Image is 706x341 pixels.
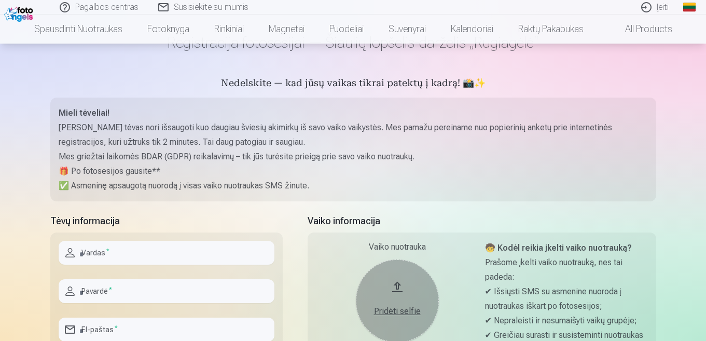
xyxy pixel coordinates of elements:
img: /fa2 [4,4,36,22]
p: ✔ Nepraleisti ir nesumaišyti vaikų grupėje; [485,313,648,328]
p: Mes griežtai laikomės BDAR (GDPR) reikalavimų – tik jūs turėsite prieigą prie savo vaiko nuotraukų. [59,149,648,164]
p: Prašome įkelti vaiko nuotrauką, nes tai padeda: [485,255,648,284]
a: Magnetai [256,15,317,44]
h5: Tėvų informacija [50,214,283,228]
p: [PERSON_NAME] tėvas nori išsaugoti kuo daugiau šviesių akimirkų iš savo vaiko vaikystės. Mes pama... [59,120,648,149]
strong: Mieli tėveliai! [59,108,109,118]
a: Rinkiniai [202,15,256,44]
a: Raktų pakabukas [506,15,596,44]
a: All products [596,15,685,44]
h5: Nedelskite — kad jūsų vaikas tikrai patektų į kadrą! 📸✨ [50,77,656,91]
p: ✔ Išsiųsti SMS su asmenine nuoroda į nuotraukas iškart po fotosesijos; [485,284,648,313]
a: Kalendoriai [438,15,506,44]
a: Suvenyrai [376,15,438,44]
strong: 🧒 Kodėl reikia įkelti vaiko nuotrauką? [485,243,632,253]
h5: Vaiko informacija [308,214,656,228]
p: 🎁 Po fotosesijos gausite** [59,164,648,179]
a: Spausdinti nuotraukas [22,15,135,44]
div: Pridėti selfie [366,305,428,318]
a: Fotoknyga [135,15,202,44]
div: Vaiko nuotrauka [316,241,479,253]
p: ✅ Asmeninę apsaugotą nuorodą į visas vaiko nuotraukas SMS žinute. [59,179,648,193]
a: Puodeliai [317,15,376,44]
